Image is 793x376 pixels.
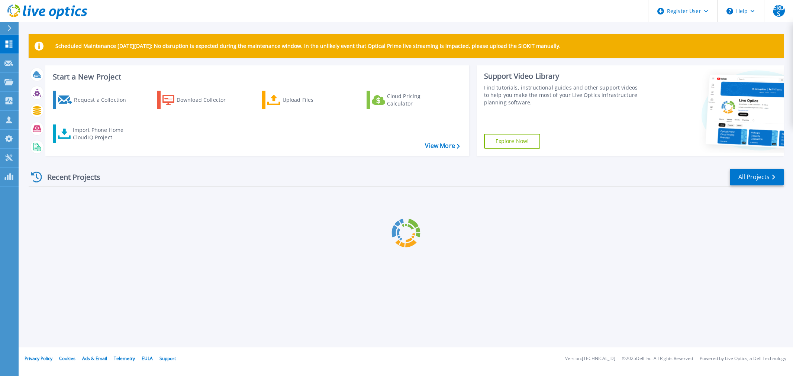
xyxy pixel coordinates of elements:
[82,355,107,362] a: Ads & Email
[157,91,240,109] a: Download Collector
[29,168,110,186] div: Recent Projects
[484,71,642,81] div: Support Video Library
[59,355,75,362] a: Cookies
[25,355,52,362] a: Privacy Policy
[177,93,236,107] div: Download Collector
[425,142,460,149] a: View More
[73,126,131,141] div: Import Phone Home CloudIQ Project
[367,91,449,109] a: Cloud Pricing Calculator
[565,356,615,361] li: Version: [TECHNICAL_ID]
[484,84,642,106] div: Find tutorials, instructional guides and other support videos to help you make the most of your L...
[283,93,342,107] div: Upload Files
[74,93,133,107] div: Request a Collection
[484,134,541,149] a: Explore Now!
[142,355,153,362] a: EULA
[159,355,176,362] a: Support
[262,91,345,109] a: Upload Files
[622,356,693,361] li: © 2025 Dell Inc. All Rights Reserved
[114,355,135,362] a: Telemetry
[700,356,786,361] li: Powered by Live Optics, a Dell Technology
[55,43,561,49] p: Scheduled Maintenance [DATE][DATE]: No disruption is expected during the maintenance window. In t...
[730,169,784,185] a: All Projects
[53,73,460,81] h3: Start a New Project
[387,93,447,107] div: Cloud Pricing Calculator
[53,91,136,109] a: Request a Collection
[773,5,785,17] span: ERDS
